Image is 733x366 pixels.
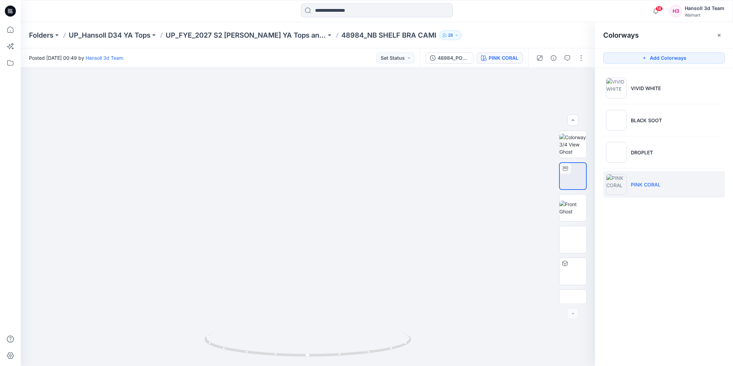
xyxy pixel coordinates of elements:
[69,30,150,40] a: UP_Hansoll D34 YA Tops
[631,117,662,124] p: BLACK SOOT
[606,110,627,131] img: BLACK SOOT
[603,31,639,39] h2: Colorways
[548,52,559,64] button: Details
[448,31,453,39] p: 28
[439,30,462,40] button: 28
[426,52,474,64] button: 48984_POST ADM_NB SHELF BRA CAMI
[29,30,53,40] a: Folders
[631,149,653,156] p: DROPLET
[438,54,469,62] div: 48984_POST ADM_NB SHELF BRA CAMI
[559,201,586,215] img: Front Ghost
[86,55,123,61] a: Hansoll 3d Team
[606,174,627,195] img: PINK CORAL
[685,12,724,18] div: Walmart
[166,30,326,40] a: UP_FYE_2027 S2 [PERSON_NAME] YA Tops and Dresses
[606,78,627,98] img: VIVID WHITE
[631,85,661,92] p: VIVID WHITE
[631,181,661,188] p: PINK CORAL
[685,4,724,12] div: Hansoll 3d Team
[559,296,586,310] img: All colorways
[603,52,725,64] button: Add Colorways
[489,54,518,62] div: PINK CORAL
[341,30,437,40] p: 48984_NB SHELF BRA CAMI
[559,258,586,285] img: 48984_NB SHELF BRA CAMI PINK CORAL
[477,52,523,64] button: PINK CORAL
[29,54,123,61] span: Posted [DATE] 00:49 by
[655,6,663,11] span: 14
[606,142,627,163] img: DROPLET
[670,5,682,17] div: H3
[559,134,586,155] img: Colorway 3/4 View Ghost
